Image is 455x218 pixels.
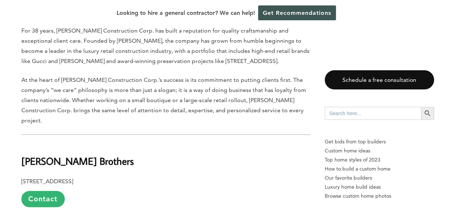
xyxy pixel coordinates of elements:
a: Schedule a free consultation [325,70,434,89]
a: Browse custom home photos [325,192,434,201]
a: How to build a custom home [325,164,434,173]
p: For 38 years, [PERSON_NAME] Construction Corp. has built a reputation for quality craftsmanship a... [21,26,310,66]
input: Search here... [325,107,421,120]
a: Custom home ideas [325,146,434,155]
p: At the heart of [PERSON_NAME] Construction Corp.’s success is its commitment to putting clients f... [21,75,310,126]
a: Get Recommendations [258,5,336,20]
a: Top home styles of 2023 [325,155,434,164]
svg: Search [424,109,431,117]
b: [PERSON_NAME] Brothers [21,155,134,167]
a: Luxury home build ideas [325,183,434,192]
p: Get bids from top builders [325,137,434,146]
a: Contact [21,191,65,207]
b: [STREET_ADDRESS] [21,178,73,185]
a: Our favorite builders [325,173,434,183]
